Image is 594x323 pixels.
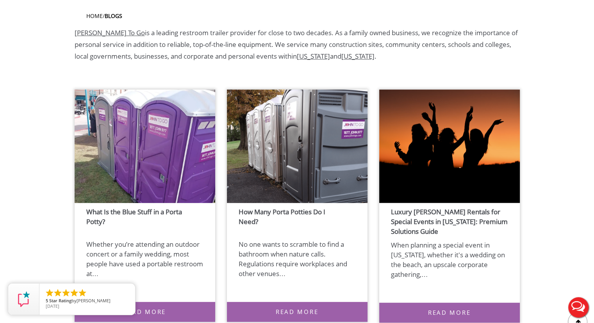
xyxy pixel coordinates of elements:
a: [PERSON_NAME] To Go [75,28,145,37]
p: Whether you’re attending an outdoor concert or a family wedding, most people have used a portable... [75,239,215,298]
a: blogs [105,12,122,20]
ul: / [86,12,532,20]
img: Review Rating [16,291,32,307]
li:  [53,288,62,298]
span: by [46,298,129,304]
a: [US_STATE] [297,52,330,61]
span: [PERSON_NAME] [77,298,111,303]
a: What Is the Blue Stuff in a Porta Potty? [86,199,182,226]
a: [US_STATE] [341,52,375,61]
li:  [61,288,71,298]
a: Read More [379,303,520,323]
a: Read More [227,302,367,322]
span: [DATE] [46,303,59,309]
a: Home [86,12,103,20]
li:  [78,288,87,298]
li:  [70,288,79,298]
button: Live Chat [563,292,594,323]
p: No one wants to scramble to find a bathroom when nature calls. Regulations require workplaces and... [227,239,367,298]
span: Star Rating [49,298,71,303]
img: attendees at outdoor special events Florida [379,90,520,203]
p: is a leading restroom trailer provider for close to two decades. As a family owned business, we r... [75,27,520,62]
a: How Many Porta Potties Do I Need? [239,199,325,226]
p: When planning a special event in [US_STATE], whether it's a wedding on the beach, an upscale corp... [379,240,520,299]
a: Read More [75,302,215,322]
img: Porta Potty Cleaner [75,90,215,203]
li:  [45,288,54,298]
a: Luxury [PERSON_NAME] Rentals for Special Events in [US_STATE]: Premium Solutions Guide [391,199,508,236]
img: Row of Portable Toilets [227,90,367,203]
span: 5 [46,298,48,303]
